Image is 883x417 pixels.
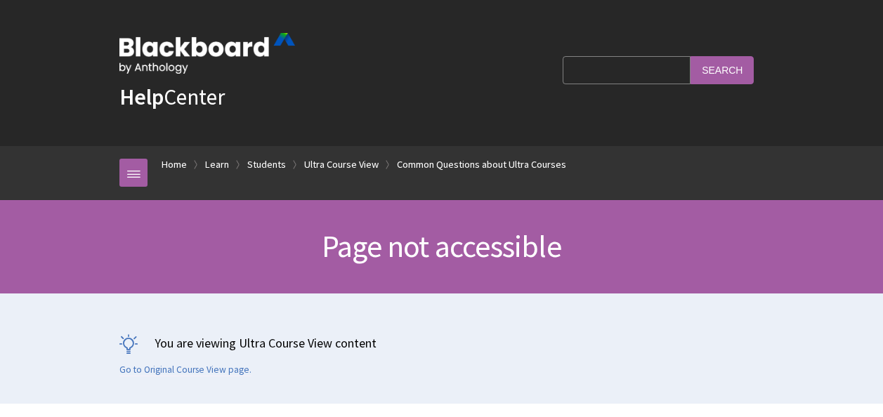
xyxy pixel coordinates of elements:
strong: Help [119,83,164,111]
a: Go to Original Course View page. [119,364,251,376]
a: Ultra Course View [304,156,379,173]
span: Page not accessible [322,227,561,265]
p: You are viewing Ultra Course View content [119,334,764,352]
a: Students [247,156,286,173]
a: Learn [205,156,229,173]
img: Blackboard by Anthology [119,33,295,74]
a: Home [162,156,187,173]
input: Search [691,56,754,84]
a: Common Questions about Ultra Courses [397,156,566,173]
a: HelpCenter [119,83,225,111]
